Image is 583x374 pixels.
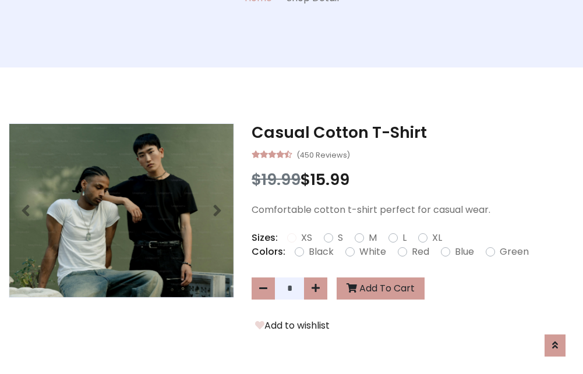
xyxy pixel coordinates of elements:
[252,245,285,259] p: Colors:
[412,245,429,259] label: Red
[359,245,386,259] label: White
[500,245,529,259] label: Green
[369,231,377,245] label: M
[402,231,407,245] label: L
[301,231,312,245] label: XS
[252,170,574,189] h3: $
[338,231,343,245] label: S
[309,245,334,259] label: Black
[252,231,278,245] p: Sizes:
[252,169,301,190] span: $19.99
[337,277,425,300] button: Add To Cart
[252,203,574,217] p: Comfortable cotton t-shirt perfect for casual wear.
[296,147,350,161] small: (450 Reviews)
[310,169,349,190] span: 15.99
[9,124,234,297] img: Image
[455,245,474,259] label: Blue
[432,231,442,245] label: XL
[252,318,333,333] button: Add to wishlist
[252,123,574,142] h3: Casual Cotton T-Shirt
